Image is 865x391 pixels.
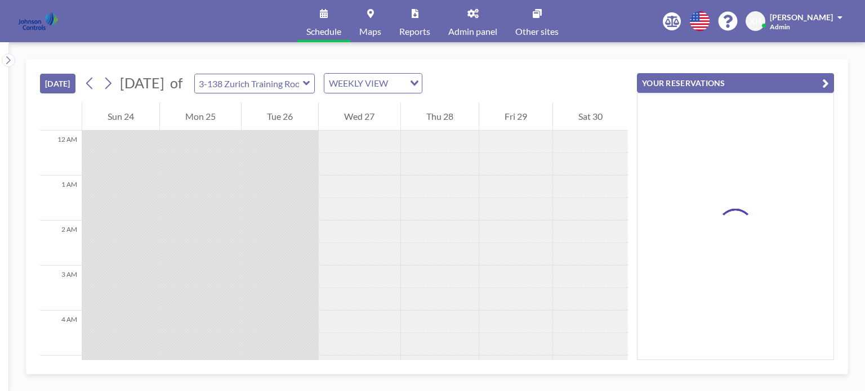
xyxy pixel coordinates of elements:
div: Sun 24 [82,102,159,131]
span: Admin panel [448,27,497,36]
span: [DATE] [120,74,164,91]
button: YOUR RESERVATIONS [637,73,834,93]
div: Fri 29 [479,102,552,131]
span: Admin [770,23,790,31]
div: Tue 26 [242,102,318,131]
img: organization-logo [18,10,58,33]
div: 4 AM [40,311,82,356]
button: [DATE] [40,74,75,93]
div: Wed 27 [319,102,400,131]
div: 2 AM [40,221,82,266]
input: Search for option [391,76,403,91]
div: Thu 28 [401,102,479,131]
span: Schedule [306,27,341,36]
span: Reports [399,27,430,36]
span: WEEKLY VIEW [327,76,390,91]
div: 1 AM [40,176,82,221]
span: [PERSON_NAME] [770,12,833,22]
div: 12 AM [40,131,82,176]
span: of [170,74,182,92]
div: Mon 25 [160,102,241,131]
div: Search for option [324,74,422,93]
div: Sat 30 [553,102,628,131]
input: 3-138 Zurich Training Room [195,74,303,93]
span: Other sites [515,27,559,36]
div: 3 AM [40,266,82,311]
span: Maps [359,27,381,36]
span: XH [750,16,761,26]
